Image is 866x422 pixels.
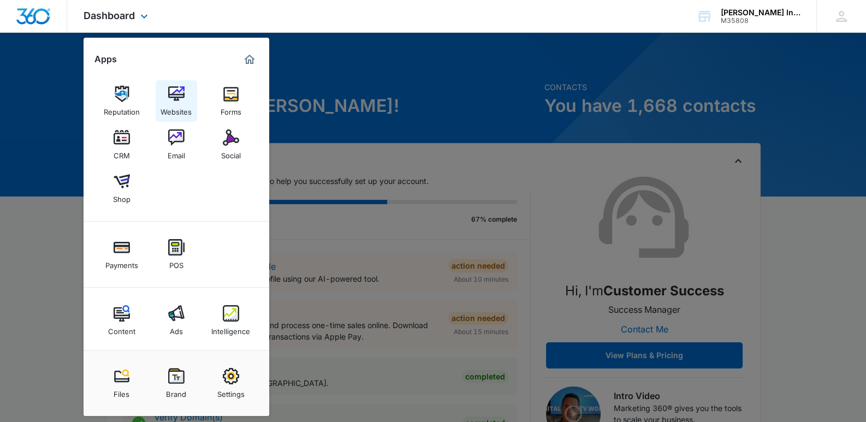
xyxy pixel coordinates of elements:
a: POS [156,234,197,275]
a: Forms [210,80,252,122]
a: Files [101,362,143,404]
a: Shop [101,168,143,209]
a: Brand [156,362,197,404]
div: Forms [221,102,241,116]
div: Brand [166,384,186,399]
div: Email [168,146,185,160]
span: Dashboard [84,10,135,21]
a: Marketing 360® Dashboard [241,51,258,68]
div: Reputation [104,102,140,116]
div: account name [721,8,800,17]
div: account id [721,17,800,25]
a: Websites [156,80,197,122]
a: Payments [101,234,143,275]
div: Files [114,384,129,399]
a: Reputation [101,80,143,122]
div: CRM [114,146,130,160]
a: CRM [101,124,143,165]
div: Websites [161,102,192,116]
div: Social [221,146,241,160]
a: Email [156,124,197,165]
a: Content [101,300,143,341]
div: POS [169,255,183,270]
div: Settings [217,384,245,399]
div: Shop [113,189,131,204]
div: Ads [170,322,183,336]
a: Social [210,124,252,165]
h2: Apps [94,54,117,64]
a: Ads [156,300,197,341]
a: Intelligence [210,300,252,341]
div: Content [108,322,135,336]
a: Settings [210,362,252,404]
div: Intelligence [211,322,250,336]
div: Payments [105,255,138,270]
